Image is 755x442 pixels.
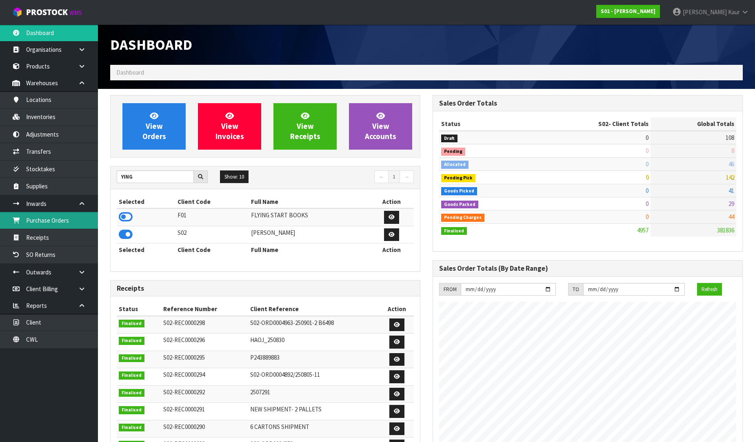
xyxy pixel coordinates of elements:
[441,227,467,235] span: Finalised
[369,243,414,256] th: Action
[441,135,457,143] span: Draft
[646,134,648,141] span: 0
[175,195,249,208] th: Client Code
[163,336,205,344] span: S02-REC0000296
[646,187,648,194] span: 0
[163,371,205,378] span: S02-REC0000294
[161,303,248,316] th: Reference Number
[249,243,370,256] th: Full Name
[439,117,537,130] th: Status
[117,195,175,208] th: Selected
[117,303,161,316] th: Status
[117,170,194,183] input: Search clients
[439,265,736,272] h3: Sales Order Totals (By Date Range)
[119,406,144,414] span: Finalised
[119,354,144,362] span: Finalised
[163,319,205,327] span: S02-REC0000298
[122,103,186,150] a: ViewOrders
[220,170,249,183] button: Show: 10
[400,170,414,183] a: →
[728,160,734,168] span: 46
[250,405,322,413] span: NEW SHIPMENT- 2 PALLETS
[441,148,465,156] span: Pending
[273,103,337,150] a: ViewReceipts
[731,147,734,155] span: 8
[119,337,144,345] span: Finalised
[163,423,205,431] span: S02-REC0000290
[250,354,280,361] span: P243889883
[601,8,655,15] strong: S02 - [PERSON_NAME]
[250,423,309,431] span: 6 CARTONS SHIPMENT
[596,5,660,18] a: S02 - [PERSON_NAME]
[717,226,734,234] span: 381836
[646,173,648,181] span: 0
[349,103,412,150] a: ViewAccounts
[369,195,414,208] th: Action
[116,69,144,76] span: Dashboard
[117,243,175,256] th: Selected
[651,117,736,130] th: Global Totals
[117,285,414,292] h3: Receipts
[26,7,68,18] span: ProStock
[248,303,380,316] th: Client Reference
[215,111,244,141] span: View Invoices
[726,173,734,181] span: 142
[271,170,414,185] nav: Page navigation
[175,226,249,243] td: S02
[119,424,144,432] span: Finalised
[250,371,320,378] span: S02-ORD0004892/250805-11
[728,187,734,194] span: 41
[537,117,651,130] th: - Client Totals
[728,200,734,208] span: 29
[646,160,648,168] span: 0
[250,388,270,396] span: 2507291
[290,111,320,141] span: View Receipts
[163,354,205,361] span: S02-REC0000295
[374,170,389,183] a: ←
[142,111,166,141] span: View Orders
[683,8,727,16] span: [PERSON_NAME]
[110,35,192,54] span: Dashboard
[250,319,334,327] span: S02-ORD0004963-250901-2 B6498
[175,243,249,256] th: Client Code
[568,283,583,296] div: TO
[250,336,284,344] span: HAOJ_250830
[439,283,461,296] div: FROM
[441,201,478,209] span: Goods Packed
[646,147,648,155] span: 0
[441,187,477,195] span: Goods Picked
[441,214,484,222] span: Pending Charges
[388,170,400,183] a: 1
[365,111,396,141] span: View Accounts
[119,371,144,380] span: Finalised
[439,99,736,107] h3: Sales Order Totals
[728,213,734,221] span: 44
[163,405,205,413] span: S02-REC0000291
[441,161,469,169] span: Allocated
[637,226,648,234] span: 4957
[249,226,370,243] td: [PERSON_NAME]
[598,120,608,128] span: S02
[12,7,22,17] img: cube-alt.png
[119,320,144,328] span: Finalised
[441,174,475,182] span: Pending Pick
[646,213,648,221] span: 0
[646,200,648,208] span: 0
[249,195,370,208] th: Full Name
[249,208,370,226] td: FLYING START BOOKS
[198,103,261,150] a: ViewInvoices
[380,303,414,316] th: Action
[119,389,144,397] span: Finalised
[69,9,82,17] small: WMS
[163,388,205,396] span: S02-REC0000292
[728,8,740,16] span: Kaur
[726,134,734,141] span: 108
[697,283,722,296] button: Refresh
[175,208,249,226] td: F01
